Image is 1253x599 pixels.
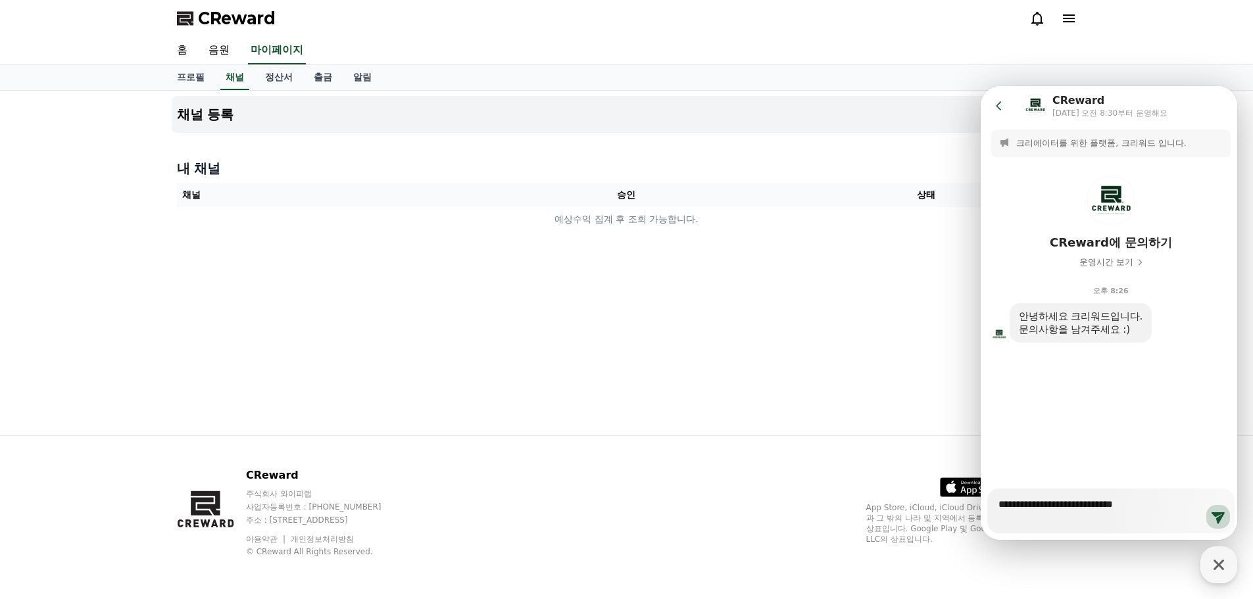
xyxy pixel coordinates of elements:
h4: 내 채널 [177,159,1077,178]
p: © CReward All Rights Reserved. [246,546,406,557]
iframe: Channel chat [981,86,1237,540]
th: 채널 [177,183,477,207]
th: 승인 [476,183,776,207]
h4: 채널 등록 [177,107,234,122]
a: 채널 [220,65,249,90]
a: 이용약관 [246,535,287,544]
p: App Store, iCloud, iCloud Drive 및 iTunes Store는 미국과 그 밖의 나라 및 지역에서 등록된 Apple Inc.의 서비스 상표입니다. Goo... [866,502,1077,544]
p: 주소 : [STREET_ADDRESS] [246,515,406,525]
a: 프로필 [166,65,215,90]
a: 마이페이지 [248,37,306,64]
a: CReward [177,8,276,29]
a: 정산서 [255,65,303,90]
span: CReward [198,8,276,29]
th: 상태 [776,183,1076,207]
a: 알림 [343,65,382,90]
p: 주식회사 와이피랩 [246,489,406,499]
td: 예상수익 집계 후 조회 가능합니다. [177,207,1077,231]
a: 음원 [198,37,240,64]
button: 채널 등록 [172,96,1082,133]
a: 개인정보처리방침 [291,535,354,544]
p: CReward [246,467,406,483]
p: 사업자등록번호 : [PHONE_NUMBER] [246,502,406,512]
a: 출금 [303,65,343,90]
a: 홈 [166,37,198,64]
